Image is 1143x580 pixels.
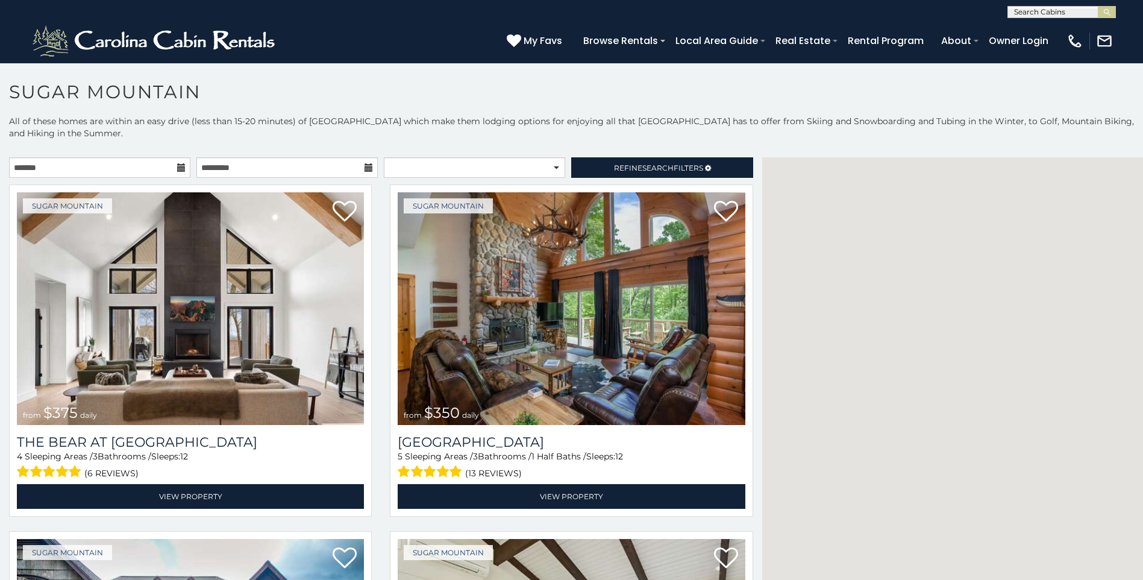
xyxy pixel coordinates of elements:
[571,157,753,178] a: RefineSearchFilters
[17,484,364,509] a: View Property
[935,30,977,51] a: About
[17,434,364,450] a: The Bear At [GEOGRAPHIC_DATA]
[424,404,460,421] span: $350
[398,484,745,509] a: View Property
[43,404,78,421] span: $375
[398,450,745,481] div: Sleeping Areas / Bathrooms / Sleeps:
[80,411,97,420] span: daily
[462,411,479,420] span: daily
[614,163,703,172] span: Refine Filters
[23,411,41,420] span: from
[1096,33,1113,49] img: mail-regular-white.png
[398,434,745,450] h3: Grouse Moor Lodge
[398,451,402,462] span: 5
[17,192,364,425] img: 1714387646_thumbnail.jpeg
[17,434,364,450] h3: The Bear At Sugar Mountain
[30,23,280,59] img: White-1-2.png
[507,33,565,49] a: My Favs
[769,30,836,51] a: Real Estate
[642,163,674,172] span: Search
[473,451,478,462] span: 3
[180,451,188,462] span: 12
[983,30,1054,51] a: Owner Login
[398,192,745,425] a: from $350 daily
[84,465,139,481] span: (6 reviews)
[531,451,586,462] span: 1 Half Baths /
[842,30,930,51] a: Rental Program
[714,200,738,225] a: Add to favorites
[93,451,98,462] span: 3
[17,450,364,481] div: Sleeping Areas / Bathrooms / Sleeps:
[398,434,745,450] a: [GEOGRAPHIC_DATA]
[714,546,738,572] a: Add to favorites
[577,30,664,51] a: Browse Rentals
[524,33,562,48] span: My Favs
[465,465,522,481] span: (13 reviews)
[333,200,357,225] a: Add to favorites
[404,411,422,420] span: from
[1066,33,1083,49] img: phone-regular-white.png
[17,192,364,425] a: from $375 daily
[398,192,745,425] img: 1714398141_thumbnail.jpeg
[404,198,493,213] a: Sugar Mountain
[23,545,112,560] a: Sugar Mountain
[333,546,357,572] a: Add to favorites
[615,451,623,462] span: 12
[17,451,22,462] span: 4
[669,30,764,51] a: Local Area Guide
[404,545,493,560] a: Sugar Mountain
[23,198,112,213] a: Sugar Mountain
